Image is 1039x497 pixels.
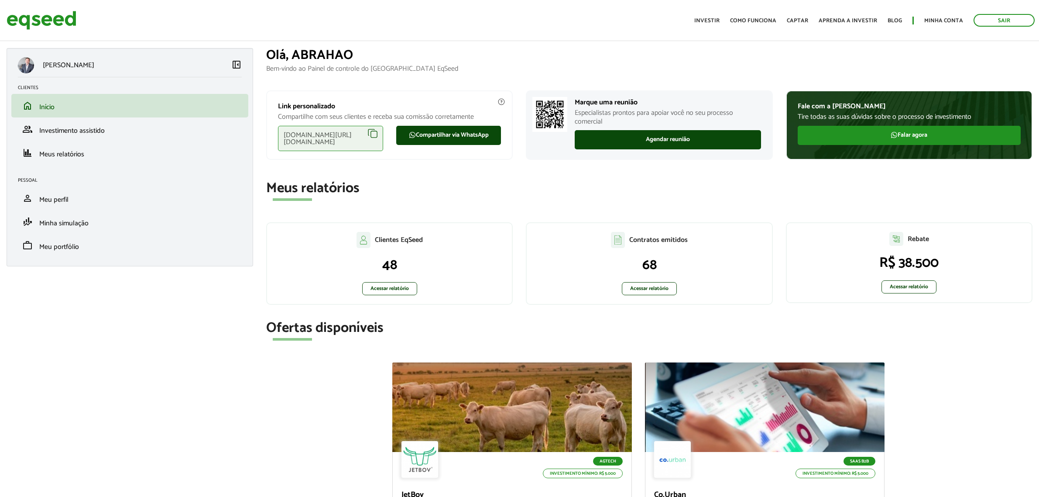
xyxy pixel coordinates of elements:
[532,97,567,132] img: Marcar reunião com consultor
[11,117,248,141] li: Investimento assistido
[798,102,1021,110] p: Fale com a [PERSON_NAME]
[924,18,963,24] a: Minha conta
[39,148,84,160] span: Meus relatórios
[844,457,875,466] p: SaaS B2B
[362,282,417,295] a: Acessar relatório
[18,85,248,90] h2: Clientes
[889,232,903,246] img: agent-relatorio.svg
[39,101,55,113] span: Início
[278,113,501,121] p: Compartilhe com seus clientes e receba sua comissão corretamente
[396,126,501,145] a: Compartilhar via WhatsApp
[375,236,423,244] p: Clientes EqSeed
[22,193,33,204] span: person
[43,61,94,69] p: [PERSON_NAME]
[11,186,248,210] li: Meu perfil
[39,194,69,206] span: Meu perfil
[798,113,1021,121] p: Tire todas as suas dúvidas sobre o processo de investimento
[22,100,33,111] span: home
[39,125,105,137] span: Investimento assistido
[231,59,242,72] a: Colapsar menu
[796,255,1023,271] p: R$ 38.500
[11,94,248,117] li: Início
[819,18,877,24] a: Aprenda a investir
[974,14,1035,27] a: Sair
[39,217,89,229] span: Minha simulação
[694,18,720,24] a: Investir
[908,235,929,243] p: Rebate
[276,257,503,273] p: 48
[891,131,898,138] img: FaWhatsapp.svg
[18,217,242,227] a: finance_modeMinha simulação
[409,131,416,138] img: FaWhatsapp.svg
[798,126,1021,145] a: Falar agora
[278,102,501,110] p: Link personalizado
[11,141,248,165] li: Meus relatórios
[611,232,625,248] img: agent-contratos.svg
[278,126,383,151] div: [DOMAIN_NAME][URL][DOMAIN_NAME]
[18,178,248,183] h2: Pessoal
[593,457,623,466] p: Agtech
[39,241,79,253] span: Meu portfólio
[266,48,1032,62] h1: Olá, ABRAHAO
[629,236,688,244] p: Contratos emitidos
[18,193,242,204] a: personMeu perfil
[22,240,33,251] span: work
[622,282,677,295] a: Acessar relatório
[575,130,761,149] a: Agendar reunião
[22,148,33,158] span: finance
[730,18,776,24] a: Como funciona
[266,321,1032,336] h2: Ofertas disponíveis
[22,124,33,135] span: group
[18,100,242,111] a: homeInício
[575,98,761,107] p: Marque uma reunião
[881,280,936,293] a: Acessar relatório
[7,9,76,32] img: EqSeed
[18,148,242,158] a: financeMeus relatórios
[535,257,763,273] p: 68
[497,98,505,106] img: agent-meulink-info2.svg
[22,217,33,227] span: finance_mode
[11,210,248,234] li: Minha simulação
[18,124,242,135] a: groupInvestimento assistido
[18,240,242,251] a: workMeu portfólio
[266,181,1032,196] h2: Meus relatórios
[11,234,248,257] li: Meu portfólio
[888,18,902,24] a: Blog
[796,469,875,478] p: Investimento mínimo: R$ 5.000
[231,59,242,70] span: left_panel_close
[543,469,623,478] p: Investimento mínimo: R$ 5.000
[266,65,1032,73] p: Bem-vindo ao Painel de controle do [GEOGRAPHIC_DATA] EqSeed
[787,18,808,24] a: Captar
[575,109,761,125] p: Especialistas prontos para apoiar você no seu processo comercial
[357,232,370,248] img: agent-clientes.svg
